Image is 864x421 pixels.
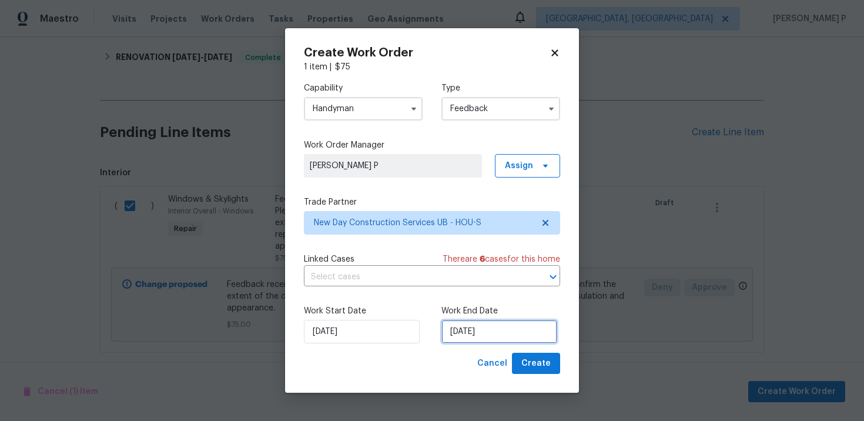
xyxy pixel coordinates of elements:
label: Trade Partner [304,196,560,208]
label: Work Start Date [304,305,423,317]
span: 6 [480,255,485,263]
button: Show options [544,102,558,116]
span: Create [521,356,551,371]
label: Capability [304,82,423,94]
span: Cancel [477,356,507,371]
h2: Create Work Order [304,47,550,59]
span: [PERSON_NAME] P [310,160,476,172]
span: Assign [505,160,533,172]
input: Select... [304,97,423,121]
button: Cancel [473,353,512,375]
span: New Day Construction Services UB - HOU-S [314,217,533,229]
button: Show options [407,102,421,116]
button: Open [545,269,561,285]
label: Work Order Manager [304,139,560,151]
span: There are case s for this home [443,253,560,265]
span: Linked Cases [304,253,354,265]
label: Work End Date [441,305,560,317]
span: $ 75 [335,63,350,71]
input: M/D/YYYY [304,320,420,343]
input: M/D/YYYY [441,320,557,343]
input: Select... [441,97,560,121]
div: 1 item | [304,61,560,73]
button: Create [512,353,560,375]
input: Select cases [304,268,527,286]
label: Type [441,82,560,94]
